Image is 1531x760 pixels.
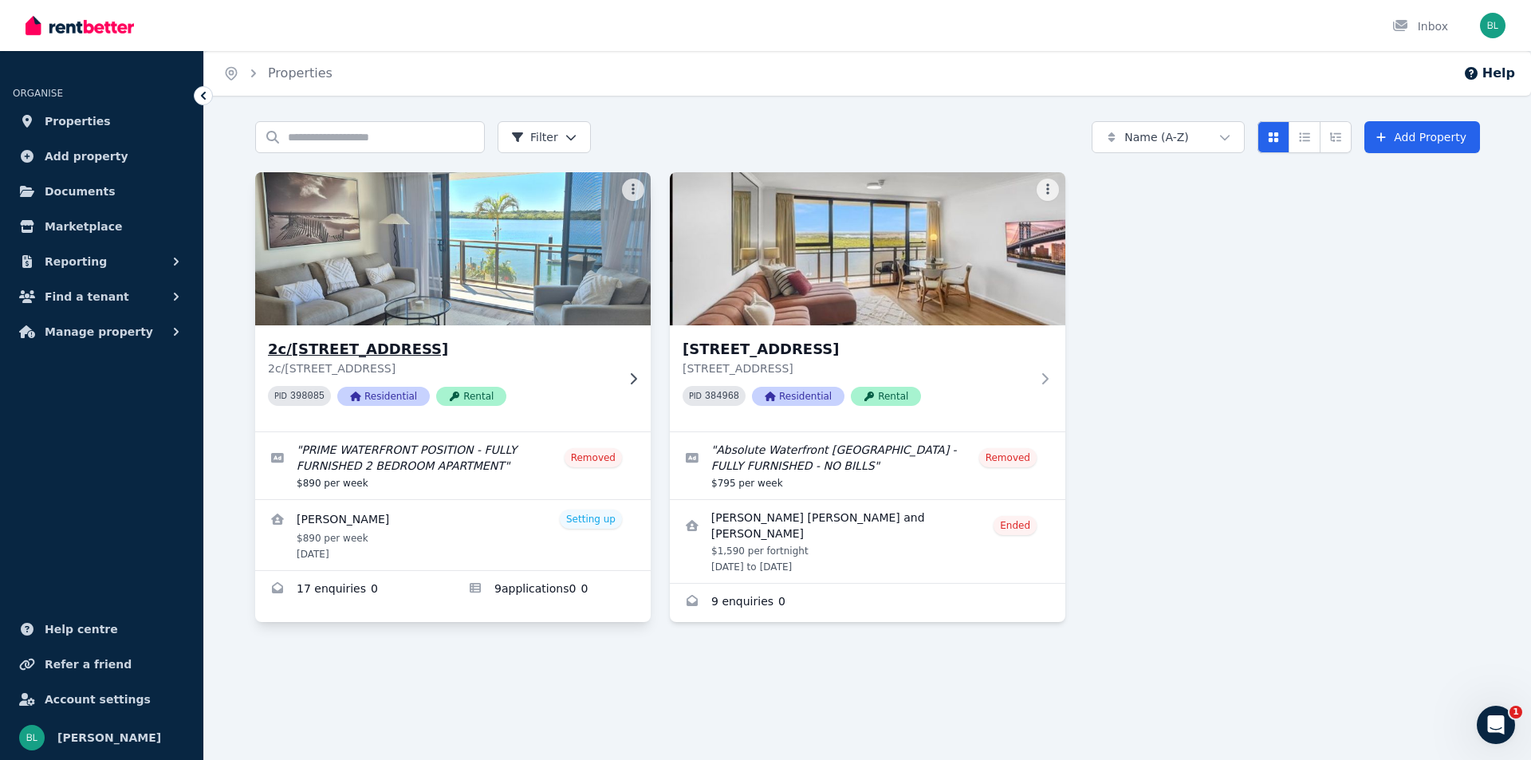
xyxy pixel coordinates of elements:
button: Scroll to bottom [146,451,173,478]
button: Home [250,6,280,37]
h1: The RentBetter Team [77,8,211,20]
img: 2c/120-122 Duporth Ave, Maroochydore [246,168,661,329]
span: Filter [511,129,558,145]
span: Documents [45,182,116,201]
span: [PERSON_NAME] [57,728,161,747]
a: Source reference 9454099: [250,342,263,355]
button: Start recording [101,522,114,535]
button: Expanded list view [1320,121,1352,153]
a: Account settings [13,683,191,715]
a: Refer a friend [13,648,191,680]
button: go back [10,6,41,37]
span: ORGANISE [13,88,63,99]
span: Refer a friend [45,655,132,674]
a: View details for Eliana Marcela Gutierrez Bernal and Esteban Herrera Leguizamo [670,500,1065,583]
div: ⚠️ Before cancelling, we recommend downloading all your documents and files to ensure continued a... [26,362,293,440]
button: Compact list view [1289,121,1320,153]
a: Properties [268,65,333,81]
a: Enquiries for 2c/120-122 Duporth Ave, Maroochydore [255,571,453,609]
b: Subscriptions [71,306,157,319]
h3: [STREET_ADDRESS] [683,338,1030,360]
span: Help centre [45,620,118,639]
span: Add property [45,147,128,166]
li: You'll see 3 dots next to your subscription - click on them and select [37,325,293,354]
div: Great news on finding a tenant! You can cancel your subscription yourself through your account se... [26,179,293,226]
span: 1 [1509,706,1522,719]
a: 2c/120-122 Duporth Ave, Maroochydore2c/[STREET_ADDRESS]2c/[STREET_ADDRESS]PID 398085ResidentialRe... [255,172,651,431]
button: Upload attachment [76,522,89,535]
img: 9b/120 Duporth Ave, Maroochydore [670,172,1065,325]
a: Enquiries for 9b/120 Duporth Ave, Maroochydore [670,584,1065,622]
button: Filter [498,121,591,153]
span: Rental [851,387,921,406]
span: Residential [337,387,430,406]
small: PID [274,392,287,400]
button: Reporting [13,246,191,278]
iframe: Intercom live chat [1477,706,1515,744]
div: The RentBetter Team says… [13,101,306,169]
button: Manage property [13,316,191,348]
img: Britt Lundgren [1480,13,1505,38]
button: Card view [1257,121,1289,153]
p: The team can also help [77,20,199,36]
a: Marketplace [13,211,191,242]
span: Properties [45,112,111,131]
div: Close [280,6,309,35]
div: Here's how to cancel: [26,234,293,250]
span: Account settings [45,690,151,709]
b: Important: [39,363,107,376]
textarea: Message… [14,489,305,516]
div: Great news on finding a tenant! You can cancel your subscription yourself through your account se... [13,169,306,505]
a: Add Property [1364,121,1480,153]
button: More options [1037,179,1059,201]
small: PID [689,392,702,400]
a: Add property [13,140,191,172]
b: Cancel Plan [174,341,247,353]
li: Click on , then select [37,291,293,321]
div: Please make sure to click the options to 'get more help' if we haven't answered your question. [13,101,262,167]
a: 9b/120 Duporth Ave, Maroochydore[STREET_ADDRESS][STREET_ADDRESS]PID 384968ResidentialRental [670,172,1065,431]
li: Visit [DOMAIN_NAME] and sign into your account [37,258,293,287]
span: Name (A-Z) [1124,129,1189,145]
a: Documents [13,175,191,207]
b: Account Settings [81,292,189,305]
a: Help centre [13,613,191,645]
span: Reporting [45,252,107,271]
h3: 2c/[STREET_ADDRESS] [268,338,616,360]
button: Send a message… [274,516,299,541]
nav: Breadcrumb [204,51,352,96]
div: View options [1257,121,1352,153]
p: 2c/[STREET_ADDRESS] [268,360,616,376]
a: Edit listing: PRIME WATERFRONT POSITION - FULLY FURNISHED 2 BEDROOM APARTMENT [255,432,651,499]
img: RentBetter [26,14,134,37]
span: Find a tenant [45,287,129,306]
button: Help [1463,64,1515,83]
p: [STREET_ADDRESS] [683,360,1030,376]
img: Britt Lundgren [19,725,45,750]
div: HI there, I would like to cancel the subscri[tion for PID 398085 as I have found a tenant and wil... [57,7,306,89]
div: The RentBetter Team says… [13,169,306,506]
button: More options [622,179,644,201]
button: Emoji picker [25,522,37,535]
code: 384968 [705,391,739,402]
button: Gif picker [50,522,63,535]
a: Edit listing: Absolute Waterfront 9th Floor Duporth Avenue Apartment - FULLY FURNISHED - NO BILLS [670,432,1065,499]
div: Please make sure to click the options to 'get more help' if we haven't answered your question. [26,111,249,158]
div: HI there, I would like to cancel the subscri[tion for PID 398085 as I have found a tenant and wil... [70,17,293,79]
button: Find a tenant [13,281,191,313]
span: Residential [752,387,844,406]
span: Manage property [45,322,153,341]
button: Name (A-Z) [1092,121,1245,153]
a: Applications for 2c/120-122 Duporth Ave, Maroochydore [453,571,651,609]
span: Marketplace [45,217,122,236]
div: Britt says… [13,7,306,101]
div: Inbox [1392,18,1448,34]
img: Profile image for The RentBetter Team [45,9,71,34]
span: Rental [436,387,506,406]
a: Properties [13,105,191,137]
a: View details for Martine Boys [255,500,651,570]
div: Note that cancelling your subscription will also remove any advertisements associated with your a... [26,448,293,495]
code: 398085 [290,391,325,402]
